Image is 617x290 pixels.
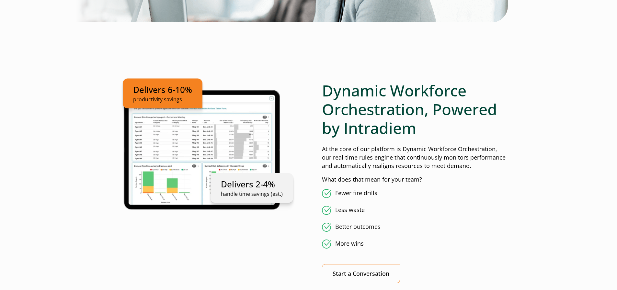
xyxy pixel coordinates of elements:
p: productivity savings [133,96,192,103]
h2: Dynamic Workforce Orchestration, Powered by Intradiem [322,81,508,137]
p: Delivers 6-10% [133,84,192,95]
p: At the core of our platform is Dynamic Workforce Orchestration, our real-time rules engine that c... [322,145,508,170]
li: Better outcomes [322,223,508,232]
li: Less waste [322,206,508,215]
p: handle time savings (est.) [221,190,283,198]
li: Fewer fire drills [322,189,508,198]
p: Delivers 2-4% [221,178,283,190]
li: More wins [322,240,508,249]
p: What does that mean for your team? [322,175,508,184]
a: Start a Conversation [322,264,400,283]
